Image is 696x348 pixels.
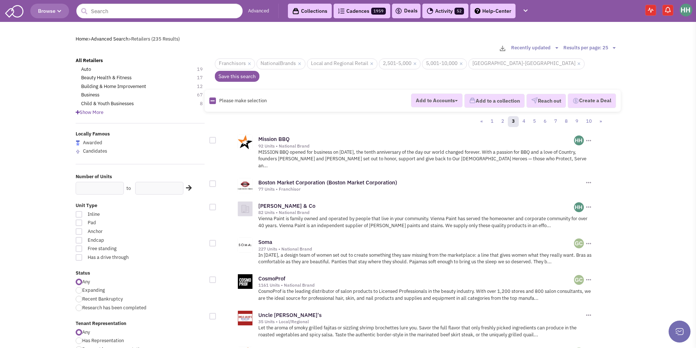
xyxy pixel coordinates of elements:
a: Cadences1959 [334,4,390,18]
img: icon-deals.svg [395,7,402,15]
span: Any [82,279,90,285]
p: MISSION BBQ opened for business on [DATE], the tenth anniversary of the day our world changed for... [258,149,593,169]
a: 3 [508,116,519,127]
label: Locally Famous [76,131,205,138]
span: Show More [76,109,103,115]
img: Hâf Higgott [680,4,692,16]
button: Reach out [526,94,566,108]
a: Save this search [215,71,259,82]
a: × [370,61,373,67]
img: 4gsb4SvoTEGolcWcxLFjKw.png [574,275,584,285]
span: Awarded [83,139,102,146]
a: 2 [497,116,508,127]
a: » [596,116,606,127]
a: Collections [288,4,332,18]
p: In [DATE], a design team of women set out to create something they saw missing from the marketpla... [258,252,593,265]
img: download-2-24.png [500,46,505,51]
span: Franchisors [215,58,255,69]
a: × [413,61,417,67]
span: Local and Regional Retail [307,58,377,69]
span: Free standing [83,245,164,252]
img: ihEnzECrckaN_o0XeKJygQ.png [574,202,584,212]
b: All Retailers [76,57,103,64]
span: 2,501-5,000 [379,58,421,69]
a: Help-Center [470,4,516,18]
label: Status [76,270,205,277]
span: 17 [197,74,210,81]
div: 92 Units • National Brand [258,143,574,149]
span: Expanding [82,287,105,293]
span: Browse [38,8,61,14]
span: > [128,36,131,42]
img: Rectangle.png [209,97,216,104]
button: Browse [30,4,69,18]
a: Boston Market Corporation (Boston Market Corporation) [258,179,397,186]
img: Activity.png [427,8,433,14]
input: Search [76,4,243,18]
a: Deals [395,7,418,15]
button: Add to a collection [464,94,525,108]
span: 1959 [371,8,386,15]
img: 4gsb4SvoTEGolcWcxLFjKw.png [574,238,584,248]
p: Let the aroma of smoky grilled fajitas or sizzling shrimp brochettes lure you. Savor the full fla... [258,325,593,338]
a: « [476,116,487,127]
a: 8 [561,116,572,127]
a: Beauty Health & Fitness [81,74,132,81]
a: Soma [258,238,272,245]
a: Building & Home Improvement [81,83,146,90]
a: Auto [81,66,91,73]
label: Tenant Representation [76,320,205,327]
a: Uncle [PERSON_NAME]'s [258,311,322,318]
span: Please make selection [219,97,267,104]
a: Mission BBQ [258,135,290,142]
a: 1 [487,116,498,127]
img: Cadences_logo.png [338,8,345,14]
span: Recent Bankruptcy [82,296,123,302]
span: 67 [197,92,210,99]
img: locallyfamous-upvote.png [76,149,80,154]
a: Business [81,92,99,99]
span: > [88,36,91,42]
button: Add to Accounts [411,93,463,107]
a: Advanced [248,8,269,15]
a: × [577,61,581,67]
a: Child & Youth Businesses [81,100,134,107]
p: Vienna Paint is family owned and operated by people that live in your community. Vienna Paint has... [258,215,593,229]
div: 35 Units • Local/Regional [258,319,584,325]
img: Deal-Dollar.png [573,97,579,105]
span: Candidates [83,148,107,154]
label: to [126,185,131,192]
a: × [298,61,301,67]
a: × [248,61,251,67]
a: Advanced Search [91,36,128,42]
a: 6 [540,116,551,127]
a: Activity52 [422,4,468,18]
span: 12 [197,83,210,90]
span: Inline [83,211,164,218]
span: Has a drive through [83,254,164,261]
span: Endcap [83,237,164,244]
a: 4 [518,116,529,127]
img: SmartAdmin [5,4,23,18]
span: NationalBrands [256,58,305,69]
div: 77 Units • Franchisor [258,186,584,192]
button: Create a Deal [568,93,616,108]
img: icon-collection-lavender.png [469,97,476,104]
label: Unit Type [76,202,205,209]
span: 19 [197,66,210,73]
span: Has Representation [82,337,124,344]
span: Any [82,329,90,335]
a: 9 [571,116,582,127]
img: help.png [475,8,480,14]
a: 7 [550,116,561,127]
img: ihEnzECrckaN_o0XeKJygQ.png [574,135,584,145]
a: 5 [529,116,540,127]
span: Research has been completed [82,305,147,311]
img: icon-collection-lavender-black.svg [292,8,299,15]
span: 52 [455,8,464,15]
img: locallyfamous-largeicon.png [76,140,80,146]
div: Search Nearby [181,183,193,193]
a: 10 [582,116,596,127]
p: CosmoProf is the leading distributor of salon products to Licensed Professionals in the beauty in... [258,288,593,302]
